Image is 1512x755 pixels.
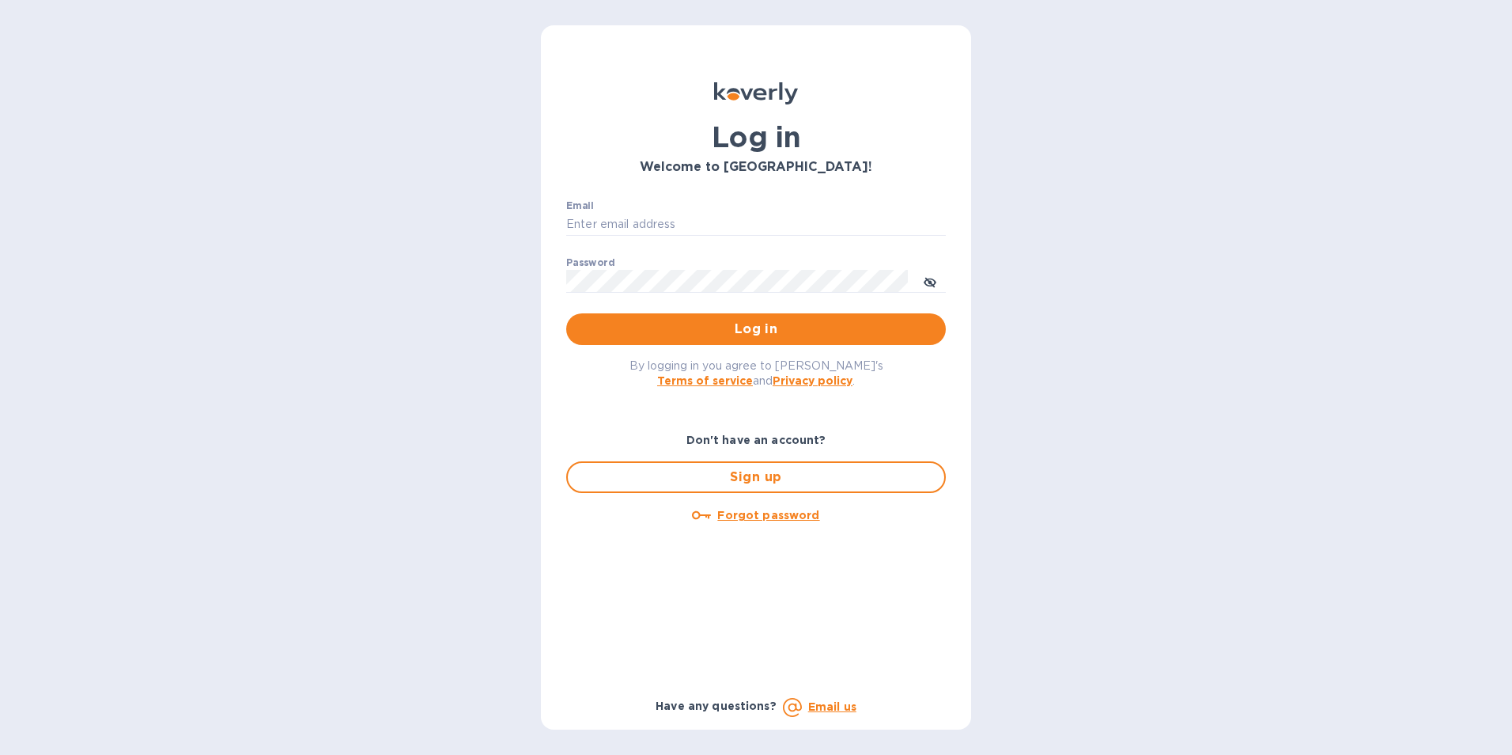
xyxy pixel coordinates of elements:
[566,201,594,211] label: Email
[580,468,932,487] span: Sign up
[566,461,946,493] button: Sign up
[773,374,852,387] a: Privacy policy
[566,160,946,175] h3: Welcome to [GEOGRAPHIC_DATA]!
[914,265,946,297] button: toggle password visibility
[656,700,777,712] b: Have any questions?
[579,320,933,339] span: Log in
[566,120,946,154] h1: Log in
[686,434,826,446] b: Don't have an account?
[808,700,856,713] a: Email us
[714,82,798,104] img: Koverly
[629,359,883,387] span: By logging in you agree to [PERSON_NAME]'s and .
[566,313,946,345] button: Log in
[657,374,753,387] a: Terms of service
[566,213,946,237] input: Enter email address
[717,509,819,522] u: Forgot password
[566,258,614,267] label: Password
